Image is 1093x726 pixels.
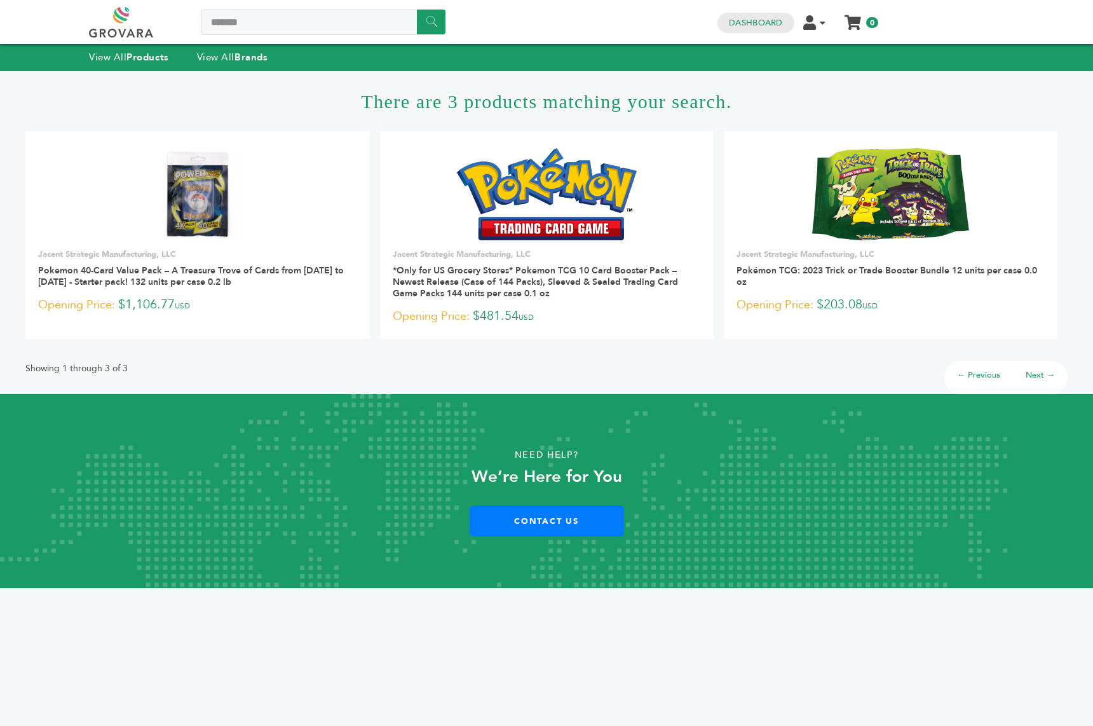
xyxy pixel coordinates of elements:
a: My Cart [846,11,860,25]
img: Pokemon 40-Card Value Pack – A Treasure Trove of Cards from 1996 to 2024 - Starter pack! 132 unit... [152,148,244,240]
p: Need Help? [55,446,1038,465]
span: Opening Price: [737,296,813,313]
h1: There are 3 products matching your search. [25,71,1068,131]
strong: We’re Here for You [472,465,622,488]
input: Search a product or brand... [201,10,445,35]
img: *Only for US Grocery Stores* Pokemon TCG 10 Card Booster Pack – Newest Release (Case of 144 Packs... [457,148,637,240]
span: USD [519,312,534,322]
img: Pokémon TCG: 2023 Trick or Trade Booster Bundle 12 units per case 0.0 oz [812,148,968,240]
p: $203.08 [737,296,1045,315]
p: $1,106.77 [38,296,357,315]
a: *Only for US Grocery Stores* Pokemon TCG 10 Card Booster Pack – Newest Release (Case of 144 Packs... [393,264,678,299]
strong: Brands [234,51,268,64]
p: Jacent Strategic Manufacturing, LLC [393,249,701,260]
a: ← Previous [957,369,1000,381]
p: Showing 1 through 3 of 3 [25,361,128,376]
a: Dashboard [729,17,782,29]
a: Next → [1026,369,1055,381]
span: USD [175,301,190,311]
p: Jacent Strategic Manufacturing, LLC [737,249,1045,260]
a: Pokemon 40-Card Value Pack – A Treasure Trove of Cards from [DATE] to [DATE] - Starter pack! 132 ... [38,264,344,288]
strong: Products [126,51,168,64]
a: Contact Us [470,505,624,537]
p: Jacent Strategic Manufacturing, LLC [38,249,357,260]
p: $481.54 [393,307,701,326]
a: View AllProducts [89,51,169,64]
span: Opening Price: [38,296,115,313]
span: Opening Price: [393,308,470,325]
span: USD [862,301,878,311]
span: 0 [866,17,878,28]
a: Pokémon TCG: 2023 Trick or Trade Booster Bundle 12 units per case 0.0 oz [737,264,1037,288]
a: View AllBrands [197,51,268,64]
